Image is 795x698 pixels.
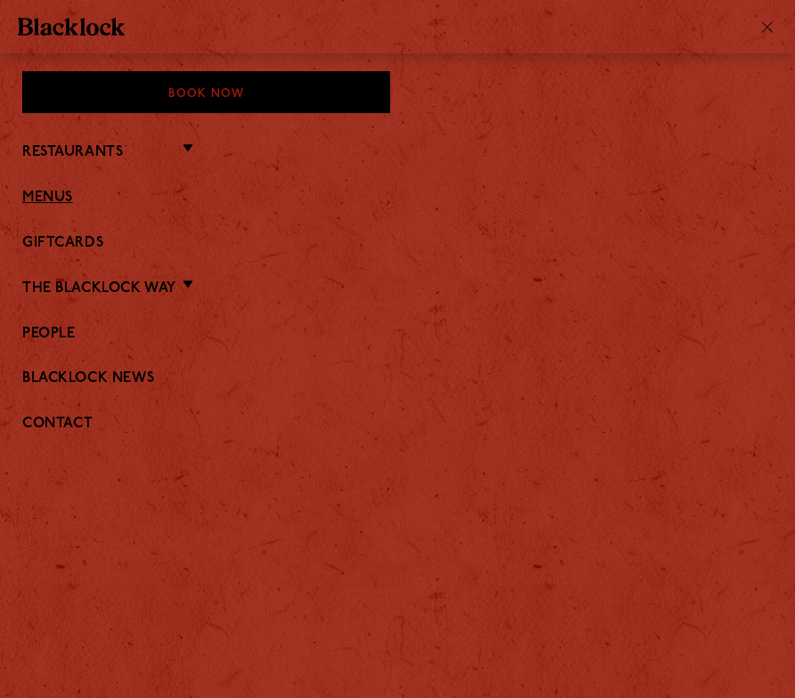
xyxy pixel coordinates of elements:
a: Giftcards [22,235,773,252]
a: Restaurants [22,144,123,161]
a: Contact [22,416,773,433]
img: BL_Textured_Logo-footer-cropped.svg [18,18,125,36]
a: The Blacklock Way [22,280,176,297]
div: Book Now [22,71,390,113]
a: Blacklock News [22,370,773,387]
a: Menus [22,190,773,207]
a: People [22,326,773,343]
